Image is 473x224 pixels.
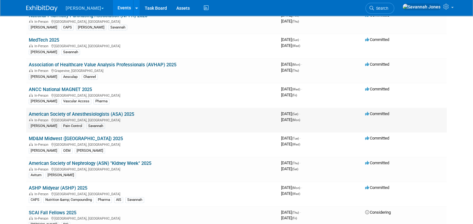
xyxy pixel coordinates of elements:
span: (Wed) [292,192,300,196]
div: [PERSON_NAME] [76,25,106,30]
img: In-Person Event [29,216,33,220]
span: Committed [365,37,389,42]
span: In-Person [34,94,50,98]
span: (Sat) [292,112,298,116]
span: - [300,136,301,140]
img: In-Person Event [29,192,33,195]
div: CAPS [61,25,74,30]
span: In-Person [34,216,50,221]
span: In-Person [34,44,50,48]
div: [GEOGRAPHIC_DATA], [GEOGRAPHIC_DATA] [29,191,276,196]
div: Savannah [108,25,127,30]
a: ASHP Midyear (ASHP) 2025 [29,185,87,191]
span: - [300,13,301,18]
div: [PERSON_NAME] [29,99,59,104]
span: In-Person [34,118,50,122]
span: Committed [365,160,389,165]
div: [PERSON_NAME] [75,148,105,154]
div: Aesculap [61,74,79,80]
div: Savannah [86,123,105,129]
span: - [301,87,302,91]
span: [DATE] [281,19,299,23]
div: [PERSON_NAME] [29,148,59,154]
span: [DATE] [281,93,297,97]
div: Channel [82,74,98,80]
a: MedTech 2025 [29,37,59,43]
span: [DATE] [281,117,300,122]
span: (Sat) [292,167,298,171]
span: - [300,160,301,165]
span: (Thu) [292,69,299,72]
div: OEM [61,148,73,154]
div: [GEOGRAPHIC_DATA], [GEOGRAPHIC_DATA] [29,19,276,24]
span: In-Person [34,192,50,196]
div: Savannah [125,197,144,203]
a: American Society of Nephrology (ASN) "Kidney Week" 2025 [29,160,151,166]
span: Committed [365,87,389,91]
div: Pharma [96,197,112,203]
span: In-Person [34,20,50,24]
span: (Sun) [292,38,299,42]
span: [DATE] [281,142,300,146]
span: (Fri) [292,216,297,220]
span: [DATE] [281,87,302,91]
span: In-Person [34,143,50,147]
span: (Thu) [292,20,299,23]
span: (Tue) [292,137,299,140]
span: In-Person [34,167,50,171]
span: Committed [365,62,389,67]
div: Pharma [93,99,109,104]
div: Savannah [61,49,80,55]
span: Committed [365,13,389,18]
div: [PERSON_NAME] [29,74,59,80]
span: (Wed) [292,143,300,146]
div: Pain Control [61,123,84,129]
span: - [300,210,301,215]
span: (Thu) [292,211,299,214]
span: - [300,37,301,42]
span: (Wed) [292,44,300,48]
div: [GEOGRAPHIC_DATA], [GEOGRAPHIC_DATA] [29,166,276,171]
span: - [301,185,302,190]
span: Committed [365,111,389,116]
a: Search [365,3,394,14]
a: MD&M Midwest ([GEOGRAPHIC_DATA]) 2025 [29,136,123,141]
span: (Mon) [292,63,300,66]
div: [GEOGRAPHIC_DATA], [GEOGRAPHIC_DATA] [29,216,276,221]
span: [DATE] [281,37,301,42]
div: [GEOGRAPHIC_DATA], [GEOGRAPHIC_DATA] [29,93,276,98]
img: In-Person Event [29,20,33,23]
img: Savannah Jones [402,3,441,10]
span: [DATE] [281,68,299,73]
div: Avitum [29,172,43,178]
span: [DATE] [281,62,302,67]
div: [PERSON_NAME] [46,172,76,178]
span: - [301,62,302,67]
div: [PERSON_NAME] [29,25,59,30]
div: Grapevine, [GEOGRAPHIC_DATA] [29,68,276,73]
span: [DATE] [281,185,302,190]
div: AIS [114,197,123,203]
div: CAPS [29,197,41,203]
a: National Pharmacy Purchasing Association (NPPA) 2025 [29,13,147,18]
span: [DATE] [281,210,301,215]
img: ExhibitDay [26,5,58,12]
a: SCAI Fall Fellows 2025 [29,210,76,216]
span: Committed [365,136,389,140]
div: Vascular Access [61,99,91,104]
span: Considering [365,210,391,215]
span: (Thu) [292,161,299,165]
div: [GEOGRAPHIC_DATA], [GEOGRAPHIC_DATA] [29,117,276,122]
span: [DATE] [281,166,298,171]
span: [DATE] [281,136,301,140]
span: [DATE] [281,43,300,48]
span: [DATE] [281,191,300,196]
span: In-Person [34,69,50,73]
img: In-Person Event [29,143,33,146]
div: Nutrition &amp; Compounding [43,197,94,203]
a: ANCC National MAGNET 2025 [29,87,92,92]
div: [GEOGRAPHIC_DATA], [GEOGRAPHIC_DATA] [29,43,276,48]
span: - [299,111,300,116]
img: In-Person Event [29,94,33,97]
span: [DATE] [281,13,301,18]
